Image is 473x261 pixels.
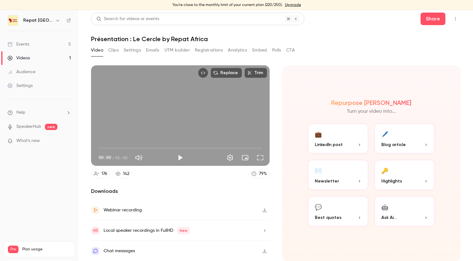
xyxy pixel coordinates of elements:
[96,16,159,22] div: Search for videos or events
[381,202,388,212] div: 🤖
[8,55,30,61] div: Videos
[99,154,127,161] div: 00:00
[315,202,322,212] div: 💬
[249,170,270,178] a: 79%
[8,246,19,253] span: Pro
[331,99,411,106] h2: Repurpose [PERSON_NAME]
[113,170,132,178] a: 142
[307,123,369,154] button: 💼LinkedIn post
[8,15,18,25] img: Repat Africa
[23,17,53,24] h6: Repat [GEOGRAPHIC_DATA]
[112,154,114,161] span: /
[450,14,460,24] button: Top Bar Actions
[347,108,396,115] p: Turn your video into...
[16,123,41,130] a: SpeakerHub
[8,109,71,116] li: help-dropdown-opener
[381,141,406,148] span: Blog article
[421,13,445,25] button: Share
[211,68,242,78] button: Replace
[177,227,190,234] span: New
[8,41,29,47] div: Events
[381,178,402,184] span: Highlights
[132,151,145,164] button: Mute
[198,68,208,78] button: Embed video
[8,69,35,75] div: Audience
[8,83,33,89] div: Settings
[146,45,159,55] button: Emails
[16,109,25,116] span: Help
[315,214,341,221] span: Best quotes
[381,214,396,221] span: Ask Ai...
[22,247,71,252] span: Plan usage
[272,45,281,55] button: Polls
[374,123,435,154] button: 🖊️Blog article
[315,178,339,184] span: Newsletter
[99,154,111,161] span: 00:00
[228,45,247,55] button: Analytics
[224,151,236,164] button: Settings
[259,171,267,177] div: 79 %
[91,45,103,55] button: Video
[16,138,40,144] span: What's new
[374,159,435,191] button: 🔑Highlights
[381,129,388,139] div: 🖊️
[115,154,127,161] span: 46:40
[254,151,266,164] button: Full screen
[91,170,110,178] a: 176
[164,45,190,55] button: UTM builder
[285,3,301,8] a: Upgrade
[307,196,369,227] button: 💬Best quotes
[104,247,135,255] div: Chat messages
[91,188,270,195] h2: Downloads
[104,206,142,214] div: Webinar recording
[245,68,267,78] button: Trim
[315,141,343,148] span: LinkedIn post
[101,171,107,177] div: 176
[91,35,460,43] h1: Présentation : Le Cercle by Repat Africa
[123,171,129,177] div: 142
[374,196,435,227] button: 🤖Ask Ai...
[315,166,322,175] div: ✉️
[381,166,388,175] div: 🔑
[239,151,251,164] button: Turn on miniplayer
[124,45,141,55] button: Settings
[45,124,57,130] span: new
[108,45,119,55] button: Clips
[307,159,369,191] button: ✉️Newsletter
[174,151,186,164] button: Play
[315,129,322,139] div: 💼
[252,45,267,55] button: Embed
[195,45,223,55] button: Registrations
[286,45,295,55] button: CTA
[104,227,190,234] div: Local speaker recordings in FullHD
